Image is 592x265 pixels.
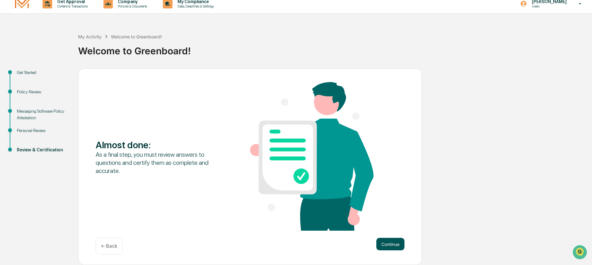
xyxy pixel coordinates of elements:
[21,94,79,99] div: We're available if you need us!
[6,53,114,63] p: How can we help?
[52,4,91,8] p: Content & Transactions
[17,147,68,153] div: Review & Certification
[6,119,11,124] div: 🖐️
[376,238,404,250] button: Continue
[6,131,11,136] div: 🔎
[52,119,78,125] span: Attestations
[62,146,76,150] span: Pylon
[96,139,219,150] div: Almost done :
[111,34,162,39] div: Welcome to Greenboard!
[572,244,589,261] iframe: Open customer support
[6,88,18,99] img: 1746055101610-c473b297-6a78-478c-a979-82029cc54cd1
[17,69,68,76] div: Get Started
[106,90,114,97] button: Start new chat
[17,89,68,95] div: Policy Review
[96,150,219,175] div: As a final step, you must review answers to questions and certify them as complete and accurate.
[21,88,103,94] div: Start new chat
[101,243,117,249] p: ← Back
[4,128,42,139] a: 🔎Data Lookup
[78,40,589,56] div: Welcome to Greenboard!
[113,4,150,8] p: Policies & Documents
[4,116,43,127] a: 🖐️Preclearance
[17,108,68,121] div: Messaging Software Policy Attestation
[173,4,217,8] p: Data, Deadlines & Settings
[13,130,39,137] span: Data Lookup
[43,116,80,127] a: 🗄️Attestations
[44,145,76,150] a: Powered byPylon
[45,119,50,124] div: 🗄️
[13,119,40,125] span: Preclearance
[527,4,570,8] p: Users
[6,34,19,47] img: Greenboard
[250,82,374,231] img: Almost done
[78,34,102,39] div: My Activity
[17,127,68,134] div: Personal Review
